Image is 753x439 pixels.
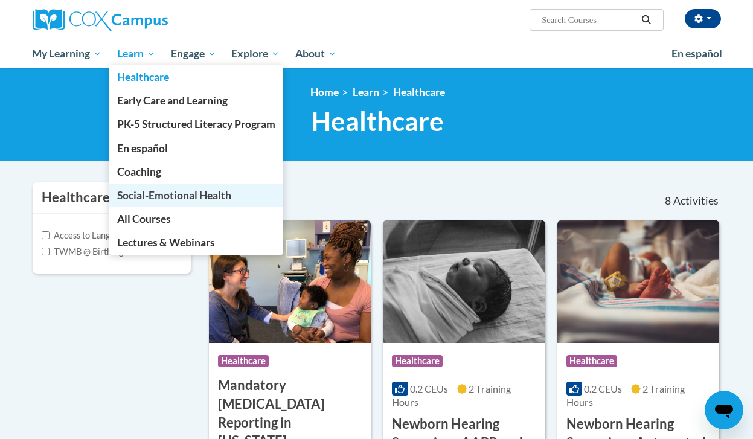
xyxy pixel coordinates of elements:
a: Learn [353,86,379,98]
span: Healthcare [566,355,617,367]
span: Healthcare [218,355,269,367]
a: Lectures & Webinars [109,231,283,254]
a: Healthcare [393,86,445,98]
button: Account Settings [685,9,721,28]
span: Healthcare [311,105,444,137]
a: Social-Emotional Health [109,184,283,207]
iframe: Button to launch messaging window [705,391,743,429]
label: Access to Language (AtL) [42,229,149,242]
a: En español [664,41,730,66]
img: Course Logo [557,220,719,343]
span: Learn [117,46,155,61]
span: My Learning [32,46,101,61]
span: Activities [673,194,719,208]
span: Engage [171,46,216,61]
span: 2 Training Hours [392,383,510,408]
input: Search Courses [540,13,637,27]
span: Explore [231,46,280,61]
span: All Courses [117,213,171,225]
a: Engage [163,40,224,68]
span: Coaching [117,165,161,178]
a: Early Care and Learning [109,89,283,112]
span: Lectures & Webinars [117,236,215,249]
a: About [287,40,344,68]
img: Course Logo [209,220,371,343]
img: Cox Campus [33,9,168,31]
a: Learn [109,40,163,68]
h3: Healthcare Topics [42,188,150,207]
div: Main menu [24,40,730,68]
input: Checkbox for Options [42,248,50,255]
span: 8 [665,194,671,208]
input: Checkbox for Options [42,231,50,239]
span: PK-5 Structured Literacy Program [117,118,275,130]
button: Search [637,13,655,27]
label: TWMB @ Birthing Centers [42,245,156,258]
span: About [295,46,336,61]
a: PK-5 Structured Literacy Program [109,112,283,136]
a: Home [310,86,339,98]
span: Social-Emotional Health [117,189,231,202]
a: All Courses [109,207,283,231]
a: Explore [223,40,287,68]
span: En español [117,142,168,155]
span: Healthcare [117,71,169,83]
a: Healthcare [109,65,283,89]
a: En español [109,136,283,160]
a: My Learning [25,40,110,68]
span: 0.2 CEUs [410,383,448,394]
span: 0.2 CEUs [584,383,622,394]
span: En español [671,47,722,60]
a: Coaching [109,160,283,184]
span: 2 Training Hours [566,383,685,408]
span: Early Care and Learning [117,94,228,107]
span: Healthcare [392,355,443,367]
img: Course Logo [383,220,545,343]
a: Cox Campus [33,9,250,31]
